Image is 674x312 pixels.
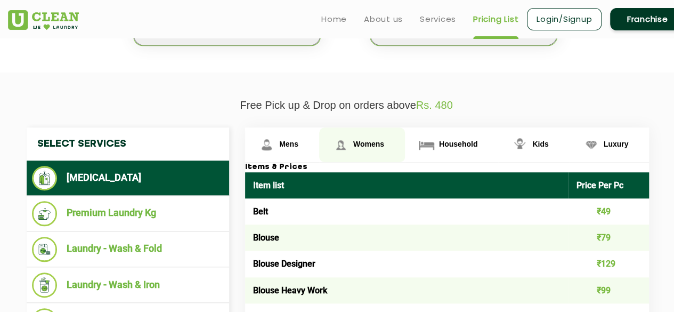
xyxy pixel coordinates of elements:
[473,13,518,26] a: Pricing List
[321,13,347,26] a: Home
[510,135,529,154] img: Kids
[32,201,57,226] img: Premium Laundry Kg
[32,237,224,262] li: Laundry - Wash & Fold
[257,135,276,154] img: Mens
[569,225,649,251] td: ₹79
[27,127,229,161] h4: Select Services
[569,251,649,277] td: ₹129
[569,198,649,225] td: ₹49
[279,140,298,148] span: Mens
[32,201,224,226] li: Premium Laundry Kg
[364,13,403,26] a: About us
[32,166,224,190] li: [MEDICAL_DATA]
[32,273,57,298] img: Laundry - Wash & Iron
[32,273,224,298] li: Laundry - Wash & Iron
[245,163,649,172] h3: Items & Prices
[569,277,649,303] td: ₹99
[604,140,629,148] span: Luxury
[527,8,602,30] a: Login/Signup
[32,166,57,190] img: Dry Cleaning
[353,140,384,148] span: Womens
[245,251,569,277] td: Blouse Designer
[245,172,569,198] th: Item list
[416,99,453,111] span: Rs. 480
[569,172,649,198] th: Price Per Pc
[331,135,350,154] img: Womens
[32,237,57,262] img: Laundry - Wash & Fold
[582,135,600,154] img: Luxury
[8,10,79,30] img: UClean Laundry and Dry Cleaning
[532,140,548,148] span: Kids
[439,140,477,148] span: Household
[245,277,569,303] td: Blouse Heavy Work
[417,135,436,154] img: Household
[245,225,569,251] td: Blouse
[420,13,456,26] a: Services
[245,198,569,225] td: Belt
